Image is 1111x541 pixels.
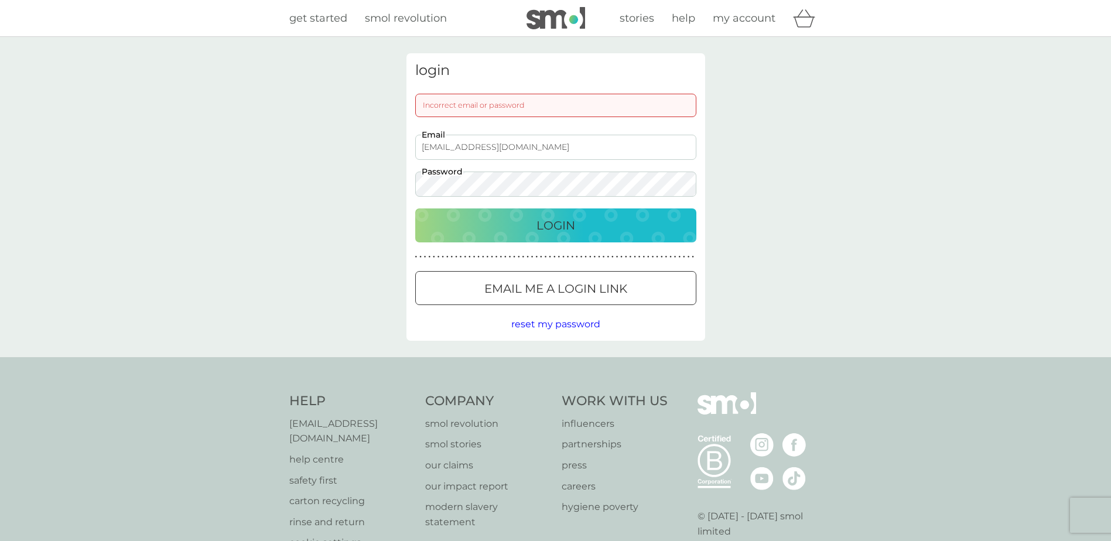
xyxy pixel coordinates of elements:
p: ● [535,254,538,260]
h4: Company [425,392,550,410]
p: ● [442,254,444,260]
p: ● [562,254,565,260]
p: ● [455,254,457,260]
p: ● [469,254,471,260]
p: ● [415,254,418,260]
p: ● [607,254,609,260]
p: ● [620,254,623,260]
p: ● [428,254,430,260]
p: ● [669,254,672,260]
img: visit the smol Youtube page [750,467,774,490]
span: reset my password [511,319,600,330]
a: stories [620,10,654,27]
p: ● [545,254,547,260]
h3: login [415,62,696,79]
p: Login [536,216,575,235]
p: ● [464,254,466,260]
a: influencers [562,416,668,432]
p: ● [419,254,422,260]
a: help [672,10,695,27]
p: ● [451,254,453,260]
p: ● [625,254,627,260]
p: ● [638,254,641,260]
p: ● [495,254,498,260]
a: our impact report [425,479,550,494]
p: ● [477,254,480,260]
a: modern slavery statement [425,499,550,529]
p: ● [504,254,507,260]
p: ● [611,254,614,260]
p: ● [487,254,489,260]
p: ● [491,254,493,260]
p: ● [571,254,573,260]
p: ● [576,254,578,260]
a: safety first [289,473,414,488]
button: Login [415,208,696,242]
p: ● [567,254,569,260]
p: ● [522,254,525,260]
a: smol revolution [365,10,447,27]
span: smol revolution [365,12,447,25]
p: ● [549,254,551,260]
a: help centre [289,452,414,467]
div: Incorrect email or password [415,94,696,117]
p: ● [656,254,658,260]
p: ● [527,254,529,260]
p: ● [603,254,605,260]
img: visit the smol Tiktok page [782,467,806,490]
p: ● [580,254,583,260]
p: ● [424,254,426,260]
p: carton recycling [289,494,414,509]
p: press [562,458,668,473]
img: smol [527,7,585,29]
p: ● [630,254,632,260]
button: Email me a login link [415,271,696,305]
a: our claims [425,458,550,473]
p: ● [692,254,694,260]
a: smol revolution [425,416,550,432]
p: smol stories [425,437,550,452]
p: ● [688,254,690,260]
img: visit the smol Facebook page [782,433,806,457]
p: ● [513,254,515,260]
p: ● [683,254,685,260]
p: ● [540,254,542,260]
a: hygiene poverty [562,499,668,515]
span: help [672,12,695,25]
p: © [DATE] - [DATE] smol limited [698,509,822,539]
p: ● [584,254,587,260]
a: get started [289,10,347,27]
h4: Help [289,392,414,410]
span: get started [289,12,347,25]
p: ● [509,254,511,260]
span: stories [620,12,654,25]
a: partnerships [562,437,668,452]
p: ● [589,254,592,260]
img: visit the smol Instagram page [750,433,774,457]
p: ● [678,254,681,260]
p: ● [634,254,636,260]
p: ● [665,254,668,260]
p: ● [446,254,449,260]
a: careers [562,479,668,494]
p: ● [518,254,520,260]
a: my account [713,10,775,27]
p: ● [433,254,435,260]
p: ● [531,254,534,260]
p: ● [500,254,502,260]
p: ● [553,254,556,260]
p: ● [558,254,560,260]
a: [EMAIL_ADDRESS][DOMAIN_NAME] [289,416,414,446]
p: ● [674,254,676,260]
h4: Work With Us [562,392,668,410]
p: ● [661,254,663,260]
